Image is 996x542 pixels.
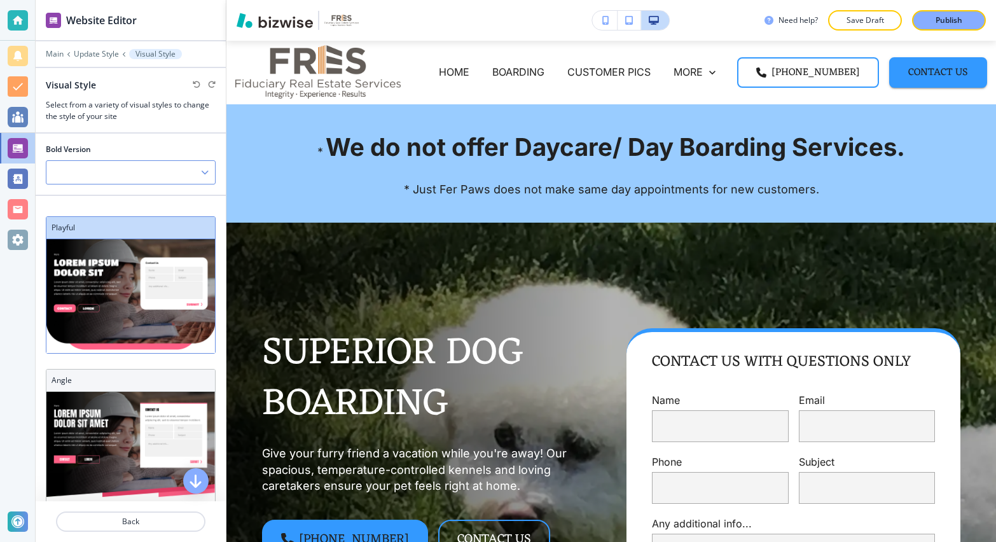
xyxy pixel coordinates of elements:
[567,65,651,80] p: CUSTOMER PICS
[936,15,962,26] p: Publish
[799,455,936,469] p: Subject
[799,393,936,408] p: Email
[52,375,210,386] h3: Angle
[778,15,818,26] h3: Need help?
[46,78,96,92] h2: Visual Style
[737,57,879,88] a: [PHONE_NUMBER]
[52,222,210,233] h3: Playful
[652,455,789,469] p: Phone
[56,511,205,532] button: Back
[439,65,469,80] p: HOME
[324,15,359,25] img: Your Logo
[46,144,91,155] h2: Bold Version
[235,45,401,99] img: Bold V2
[262,445,596,495] p: Give your furry friend a vacation while you're away! Our spacious, temperature-controlled kennels...
[46,392,215,502] img: Angle
[46,99,216,122] h3: Select from a variety of visual styles to change the style of your site
[46,239,215,353] img: Playful
[326,132,905,162] strong: We do not offer Daycare/ Day Boarding Services.
[129,49,182,59] button: Visual Style
[46,369,216,503] div: AngleAngle
[57,516,204,527] p: Back
[652,517,935,531] p: Any additional info...
[74,50,119,59] button: Update Style
[652,393,789,408] p: Name
[46,13,61,28] img: editor icon
[828,10,902,31] button: Save Draft
[845,15,885,26] p: Save Draft
[237,13,313,28] img: Bizwise Logo
[262,328,596,430] p: Superior Dog Boarding
[889,57,987,88] button: Contact Us
[674,65,703,80] p: MORE
[66,13,137,28] h2: Website Editor
[262,181,960,198] p: * Just Fer Paws does not make same day appointments for new customers.
[912,10,986,31] button: Publish
[492,65,544,80] p: BOARDING
[46,50,64,59] button: Main
[135,50,176,59] p: Visual Style
[652,352,911,373] p: Contact Us With Questions Only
